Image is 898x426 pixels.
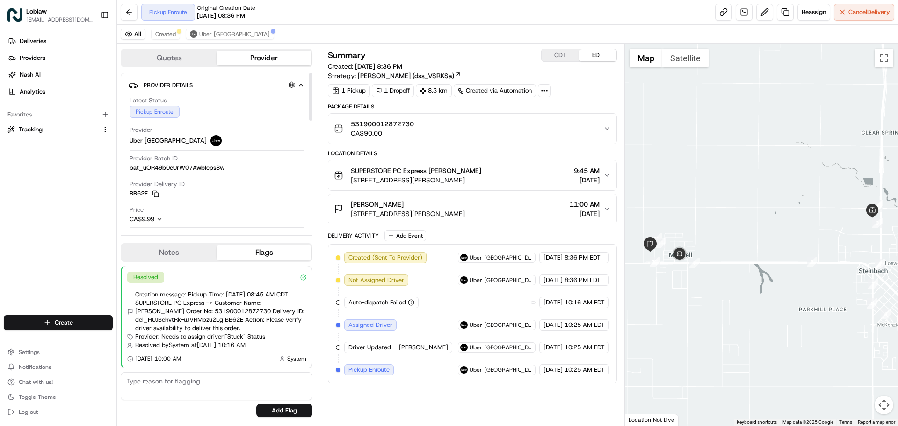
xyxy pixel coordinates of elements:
[625,414,679,426] div: Location Not Live
[858,419,895,425] a: Report a map error
[26,7,47,16] span: Loblaw
[807,257,817,267] div: 8
[79,210,87,217] div: 💻
[66,231,113,239] a: Powered byPylon
[328,160,616,190] button: SUPERSTORE PC Express [PERSON_NAME][STREET_ADDRESS][PERSON_NAME]9:45 AM[DATE]
[4,315,113,330] button: Create
[565,253,601,262] span: 8:36 PM EDT
[186,29,274,40] button: Uber [GEOGRAPHIC_DATA]
[199,30,270,38] span: Uber [GEOGRAPHIC_DATA]
[9,122,63,129] div: Past conversations
[130,154,178,163] span: Provider Batch ID
[9,37,170,52] p: Welcome 👋
[9,89,26,106] img: 1736555255976-a54dd68f-1ca7-489b-9aae-adbdc363a1c4
[627,413,658,426] a: Open this area in Google Maps (opens a new window)
[19,209,72,218] span: Knowledge Base
[348,253,422,262] span: Created (Sent To Provider)
[351,209,465,218] span: [STREET_ADDRESS][PERSON_NAME]
[190,30,197,38] img: uber-new-logo.jpeg
[4,34,116,49] a: Deliveries
[470,344,533,351] span: Uber [GEOGRAPHIC_DATA]
[6,205,75,222] a: 📗Knowledge Base
[155,30,176,38] span: Created
[543,366,563,374] span: [DATE]
[848,8,890,16] span: Cancel Delivery
[328,114,616,144] button: 531900012872730CA$90.00
[135,341,189,349] span: Resolved by System
[256,404,312,417] button: Add Flag
[351,175,481,185] span: [STREET_ADDRESS][PERSON_NAME]
[151,29,180,40] button: Created
[130,215,212,224] button: CA$9.99
[217,51,311,65] button: Provider
[7,125,98,134] a: Tracking
[29,145,79,152] span: Loblaw 12 agents
[797,4,830,21] button: Reassign
[328,71,461,80] div: Strategy:
[328,232,379,239] div: Delivery Activity
[570,200,600,209] span: 11:00 AM
[348,276,404,284] span: Not Assigned Driver
[543,276,563,284] span: [DATE]
[542,49,579,61] button: CDT
[881,309,891,319] div: 6
[135,355,181,362] span: [DATE] 10:00 AM
[75,205,154,222] a: 💻API Documentation
[121,29,145,40] button: All
[129,77,304,93] button: Provider Details
[328,194,616,224] button: [PERSON_NAME][STREET_ADDRESS][PERSON_NAME]11:00 AM[DATE]
[19,171,26,178] img: 1736555255976-a54dd68f-1ca7-489b-9aae-adbdc363a1c4
[351,129,414,138] span: CA$90.00
[9,136,24,151] img: Loblaw 12 agents
[662,49,709,67] button: Show satellite imagery
[191,341,246,349] span: at [DATE] 10:16 AM
[4,405,113,419] button: Log out
[20,54,45,62] span: Providers
[135,332,265,341] span: Provider: Needs to assign driver | "Stuck" Status
[328,150,616,157] div: Location Details
[460,344,468,351] img: uber-new-logo.jpeg
[130,96,167,105] span: Latest Status
[130,215,154,223] span: CA$9.99
[88,209,150,218] span: API Documentation
[4,51,116,65] a: Providers
[7,7,22,22] img: Loblaw
[470,276,533,284] span: Uber [GEOGRAPHIC_DATA]
[416,84,452,97] div: 8.3 km
[802,8,826,16] span: Reassign
[20,37,46,45] span: Deliveries
[328,103,616,110] div: Package Details
[4,346,113,359] button: Settings
[86,145,130,152] span: 20 minutes ago
[543,343,563,352] span: [DATE]
[358,71,454,80] span: [PERSON_NAME] (dss_VSRKSa)
[4,84,116,99] a: Analytics
[872,202,882,212] div: 2
[630,49,662,67] button: Show street map
[80,145,84,152] span: •
[4,361,113,374] button: Notifications
[348,321,392,329] span: Assigned Driver
[130,137,207,145] span: Uber [GEOGRAPHIC_DATA]
[834,4,894,21] button: CancelDelivery
[348,366,390,374] span: Pickup Enroute
[565,366,605,374] span: 10:25 AM EDT
[351,166,481,175] span: SUPERSTORE PC Express [PERSON_NAME]
[26,16,93,23] button: [EMAIL_ADDRESS][DOMAIN_NAME]
[79,170,82,178] span: •
[19,408,38,416] span: Log out
[55,318,73,327] span: Create
[4,4,97,26] button: LoblawLoblaw[EMAIL_ADDRESS][DOMAIN_NAME]
[4,390,113,404] button: Toggle Theme
[159,92,170,103] button: Start new chat
[20,71,41,79] span: Nash AI
[454,84,536,97] div: Created via Automation
[460,254,468,261] img: uber-new-logo.jpeg
[84,170,107,178] span: 9:56 AM
[872,218,883,228] div: 3
[4,67,116,82] a: Nash AI
[875,396,893,414] button: Map camera controls
[873,200,883,210] div: 1
[372,84,414,97] div: 1 Dropoff
[867,298,877,309] div: 5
